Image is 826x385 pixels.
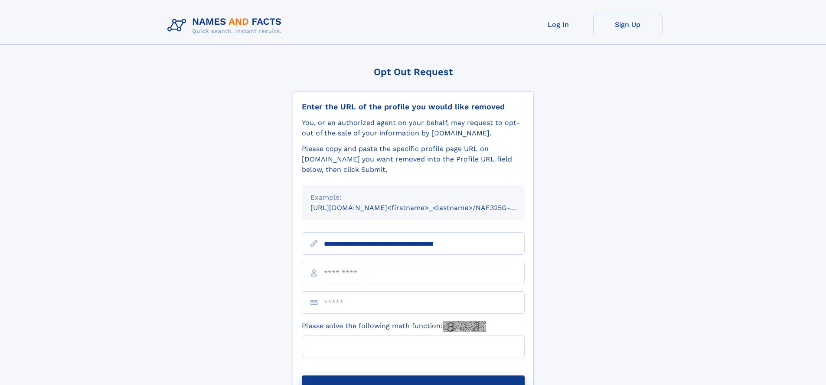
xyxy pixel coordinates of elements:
div: Enter the URL of the profile you would like removed [302,102,525,112]
div: You, or an authorized agent on your behalf, may request to opt-out of the sale of your informatio... [302,118,525,138]
div: Opt Out Request [293,66,534,77]
img: Logo Names and Facts [164,14,289,37]
a: Sign Up [593,14,663,35]
small: [URL][DOMAIN_NAME]<firstname>_<lastname>/NAF325G-xxxxxxxx [310,204,541,212]
div: Example: [310,192,516,203]
a: Log In [524,14,593,35]
label: Please solve the following math function: [302,321,486,332]
div: Please copy and paste the specific profile page URL on [DOMAIN_NAME] you want removed into the Pr... [302,144,525,175]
